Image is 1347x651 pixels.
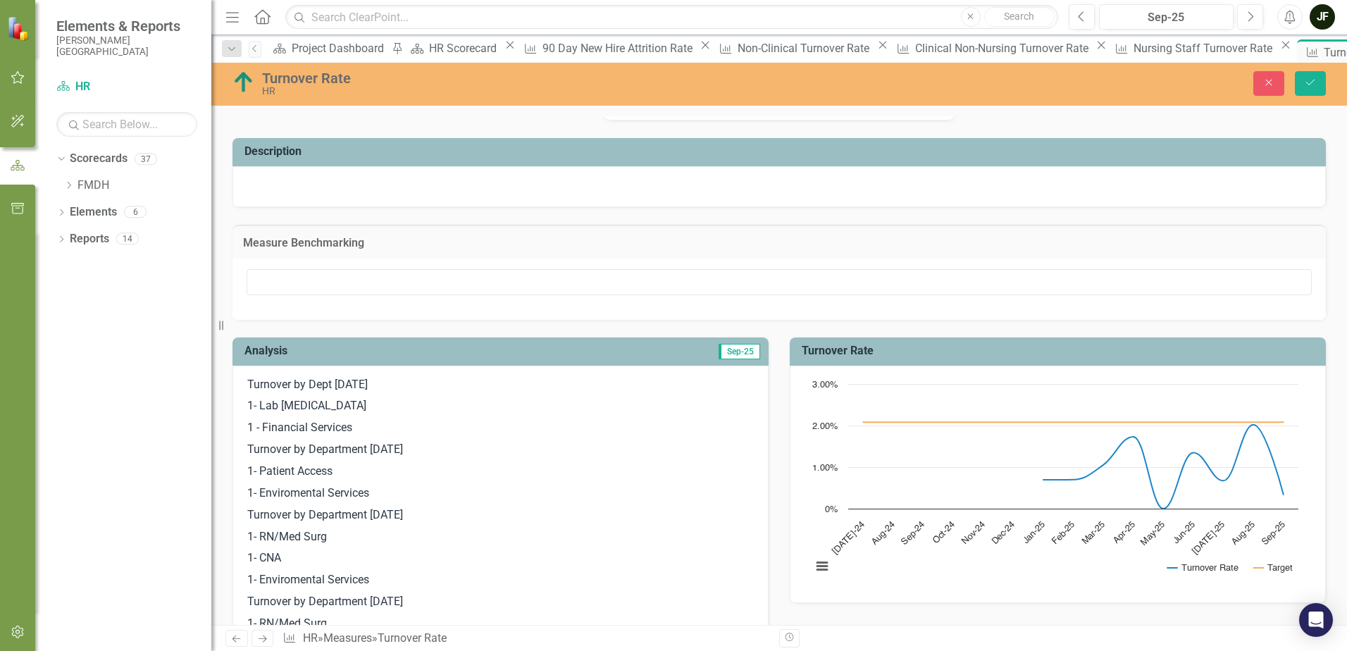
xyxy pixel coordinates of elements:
div: 37 [135,153,157,165]
p: 1- CNA [247,547,754,569]
div: Sep-25 [1104,9,1229,26]
g: Target, line 2 of 2 with 15 data points. [861,419,1286,425]
a: HR Scorecard [406,39,501,57]
text: Aug-25 [1230,520,1257,547]
text: 2.00% [812,422,838,431]
text: Apr-25 [1112,520,1137,545]
text: [DATE]-24 [831,520,867,557]
h3: Measure Benchmarking [243,237,1315,249]
text: Dec-24 [991,520,1017,546]
div: Chart. Highcharts interactive chart. [805,377,1311,588]
text: 0% [825,505,838,514]
text: Aug-24 [870,520,897,547]
button: JF [1310,4,1335,30]
button: Show Target [1253,562,1293,573]
small: [PERSON_NAME][GEOGRAPHIC_DATA] [56,35,197,58]
text: [DATE]-25 [1191,520,1227,557]
text: 3.00% [812,380,838,390]
div: Project Dashboard [292,39,388,57]
div: Turnover Rate [378,631,447,645]
div: Non-Clinical Turnover Rate [738,39,874,57]
p: 1- RN/Med Surg [247,613,754,635]
a: Reports [70,231,109,247]
a: HR [56,79,197,95]
a: FMDH [77,178,211,194]
a: Nursing Staff Turnover Rate [1110,39,1277,57]
button: Show Turnover Rate [1167,562,1239,573]
a: Scorecards [70,151,128,167]
div: Turnover Rate [262,70,845,86]
text: Oct-24 [931,520,957,545]
button: View chart menu, Chart [812,557,832,576]
div: 14 [116,233,139,245]
div: HR Scorecard [429,39,501,57]
div: HR [262,86,845,97]
a: Measures [323,631,372,645]
p: 1- RN/Med Surg [247,526,754,548]
text: Nov-24 [960,520,986,546]
text: Jan-25 [1022,520,1047,545]
input: Search ClearPoint... [285,5,1058,30]
h3: Analysis [244,345,503,357]
a: Non-Clinical Turnover Rate [714,39,874,57]
text: Jun-25 [1172,520,1197,545]
p: Turnover by Dept [DATE] [247,377,754,396]
a: Clinical Non-Nursing Turnover Rate [891,39,1092,57]
a: 90 Day New Hire Attrition Rate [519,39,697,57]
a: Elements [70,204,117,221]
div: Clinical Non-Nursing Turnover Rate [915,39,1092,57]
input: Search Below... [56,112,197,137]
text: Sep-25 [1260,520,1286,547]
h3: Description [244,145,1319,158]
text: 1.00% [812,464,838,473]
h3: Turnover Rate [802,345,1319,357]
p: 1- Lab [MEDICAL_DATA] [247,395,754,417]
p: Turnover by Department [DATE] [247,504,754,526]
text: Mar-25 [1081,520,1107,546]
span: Search [1004,11,1034,22]
text: May-25 [1139,520,1167,547]
span: Sep-25 [719,344,760,359]
text: Sep-24 [900,520,926,547]
a: Project Dashboard [268,39,388,57]
p: 1- Patient Access [247,461,754,483]
text: Feb-25 [1050,520,1076,546]
div: 6 [124,206,147,218]
p: Turnover by Department [DATE] [247,591,754,613]
p: Turnover by Department [DATE] [247,439,754,461]
p: 1- Enviromental Services [247,483,754,504]
div: Nursing Staff Turnover Rate [1134,39,1277,57]
p: 1 - Financial Services [247,417,754,439]
div: 90 Day New Hire Attrition Rate [542,39,697,57]
div: Open Intercom Messenger [1299,603,1333,637]
button: Sep-25 [1099,4,1234,30]
span: Elements & Reports [56,18,197,35]
img: Above Target [232,71,255,94]
div: » » [283,631,769,647]
a: HR [303,631,318,645]
button: Search [984,7,1055,27]
p: 1- Enviromental Services [247,569,754,591]
img: ClearPoint Strategy [7,16,32,41]
svg: Interactive chart [805,377,1305,588]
